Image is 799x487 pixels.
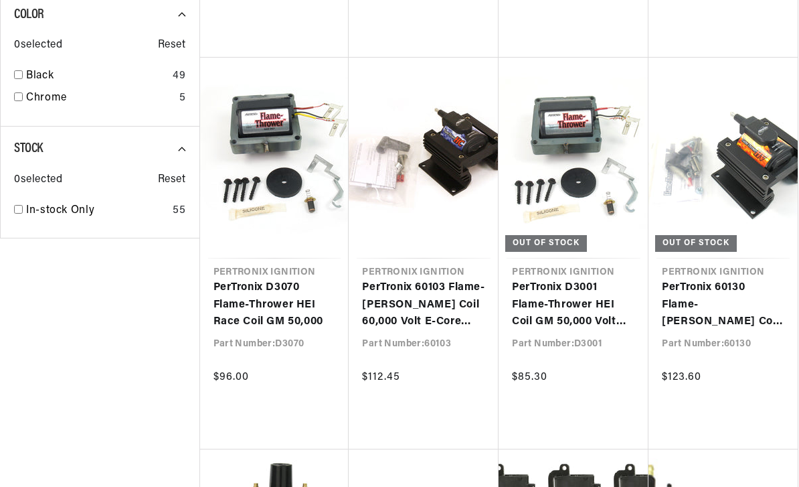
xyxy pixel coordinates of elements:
span: 0 selected [14,37,62,54]
a: PerTronix 60103 Flame-[PERSON_NAME] Coil 60,000 Volt E-Core 0.32 ohm [362,279,485,331]
div: 5 [179,90,186,107]
a: PerTronix 60130 Flame-[PERSON_NAME] Coil 60,000 Volt E-Core 3.0 ohm [662,279,784,331]
span: Color [14,8,44,21]
a: In-stock Only [26,202,167,220]
div: 49 [173,68,185,85]
span: Reset [158,171,186,189]
a: PerTronix D3001 Flame-Thrower HEI Coil GM 50,000 Volt Red/White Wire [512,279,635,331]
a: PerTronix D3070 Flame-Thrower HEI Race Coil GM 50,000 [213,279,336,331]
span: Stock [14,142,43,155]
span: Reset [158,37,186,54]
span: 0 selected [14,171,62,189]
div: 55 [173,202,185,220]
a: Chrome [26,90,174,107]
a: Black [26,68,167,85]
